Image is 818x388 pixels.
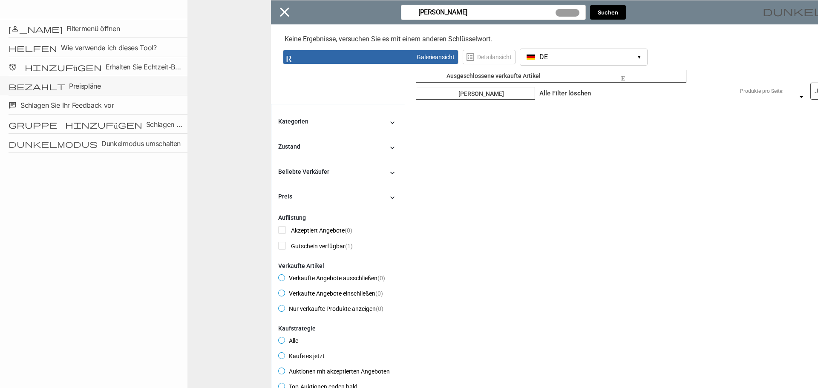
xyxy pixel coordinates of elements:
[69,82,101,90] font: Preispläne
[20,101,114,109] font: Schlagen Sie Ihr Feedback vor
[9,81,65,91] font: bezahlt
[9,62,102,72] font: Alarm hinzufügen
[9,101,17,110] font: Chat
[61,43,157,52] font: Wie verwende ich dieses Tool?
[9,139,98,149] font: Dunkelmodus
[9,43,57,53] font: helfen
[9,120,142,129] font: Gruppe hinzufügen
[66,24,120,33] font: Filtermenü öffnen
[101,139,181,148] font: Dunkelmodus umschalten
[146,120,336,129] font: Schlagen Sie eine neue Nische vor / werden Sie unser Partner
[9,24,63,34] font: [PERSON_NAME]
[106,63,297,71] font: Erhalten Sie Echtzeit-Benachrichtigungen zu neuen Angeboten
